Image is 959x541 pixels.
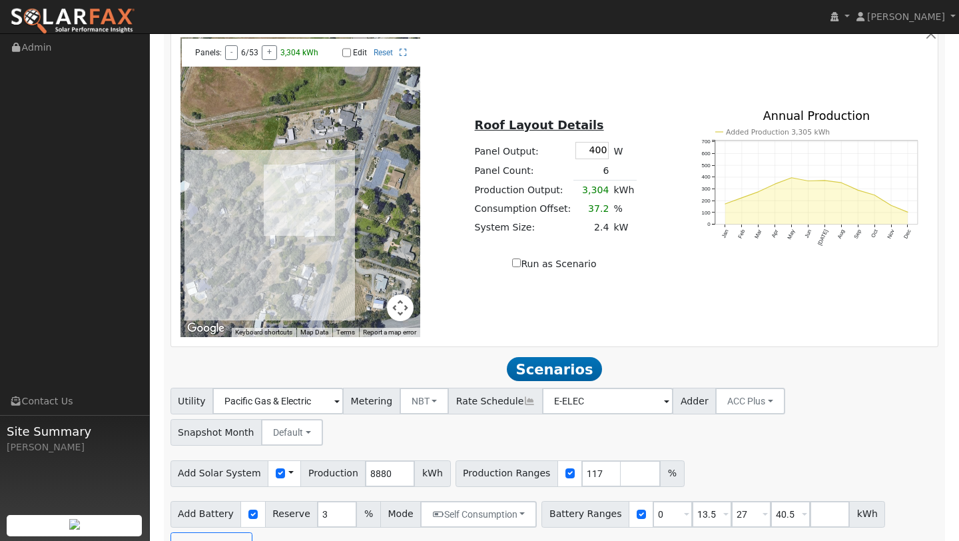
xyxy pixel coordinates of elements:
[771,229,780,239] text: Apr
[874,194,876,196] circle: onclick=""
[701,186,711,192] text: 300
[757,191,759,193] circle: onclick=""
[420,501,537,528] button: Self Consumption
[611,219,637,237] td: kW
[363,328,416,336] a: Report a map error
[262,45,277,60] button: +
[611,199,637,218] td: %
[353,48,367,57] label: Edit
[400,48,407,57] a: Full Screen
[475,119,604,132] u: Roof Layout Details
[472,199,573,218] td: Consumption Offset:
[69,519,80,530] img: retrieve
[472,219,573,237] td: System Size:
[673,388,716,414] span: Adder
[241,48,258,57] span: 6/53
[170,419,262,446] span: Snapshot Month
[184,320,228,337] a: Open this area in Google Maps (opens a new window)
[10,7,135,35] img: SolarFax
[170,460,269,487] span: Add Solar System
[774,183,776,185] circle: onclick=""
[212,388,344,414] input: Select a Utility
[701,175,711,181] text: 400
[849,501,885,528] span: kWh
[380,501,421,528] span: Mode
[853,229,862,240] text: Sep
[787,229,797,241] text: May
[343,388,400,414] span: Metering
[170,388,214,414] span: Utility
[741,197,743,199] circle: onclick=""
[857,189,859,191] circle: onclick=""
[374,48,393,57] a: Reset
[7,440,143,454] div: [PERSON_NAME]
[225,45,238,60] button: -
[836,229,846,240] text: Aug
[512,259,521,267] input: Run as Scenario
[660,460,684,487] span: %
[724,203,726,205] circle: onclick=""
[840,182,842,184] circle: onclick=""
[726,128,830,137] text: Added Production 3,305 kWh
[573,199,611,218] td: 37.2
[542,388,673,414] input: Select a Rate Schedule
[715,388,785,414] button: ACC Plus
[903,229,912,240] text: Dec
[867,11,945,22] span: [PERSON_NAME]
[280,48,318,57] span: 3,304 kWh
[170,501,242,528] span: Add Battery
[791,177,793,179] circle: onclick=""
[886,229,896,240] text: Nov
[472,140,573,161] td: Panel Output:
[701,163,711,169] text: 500
[573,219,611,237] td: 2.4
[573,161,611,181] td: 6
[807,180,809,182] circle: onclick=""
[195,48,222,57] span: Panels:
[7,422,143,440] span: Site Summary
[472,161,573,181] td: Panel Count:
[448,388,543,414] span: Rate Schedule
[721,229,730,239] text: Jan
[512,257,596,271] label: Run as Scenario
[701,151,711,157] text: 600
[336,328,355,336] a: Terms (opens in new tab)
[707,221,711,227] text: 0
[701,210,711,216] text: 100
[701,198,711,204] text: 200
[472,181,573,200] td: Production Output:
[184,320,228,337] img: Google
[507,357,602,381] span: Scenarios
[456,460,558,487] span: Production Ranges
[611,140,637,161] td: W
[300,460,366,487] span: Production
[300,328,328,337] button: Map Data
[701,139,711,145] text: 700
[261,419,323,446] button: Default
[824,179,826,181] circle: onclick=""
[400,388,450,414] button: NBT
[414,460,450,487] span: kWh
[611,181,637,200] td: kWh
[573,181,611,200] td: 3,304
[890,205,892,207] circle: onclick=""
[763,109,870,123] text: Annual Production
[907,211,909,213] circle: onclick=""
[754,229,763,240] text: Mar
[387,294,414,321] button: Map camera controls
[804,229,813,239] text: Jun
[541,501,629,528] span: Battery Ranges
[870,229,880,239] text: Oct
[235,328,292,337] button: Keyboard shortcuts
[356,501,380,528] span: %
[737,229,747,240] text: Feb
[817,229,830,247] text: [DATE]
[265,501,318,528] span: Reserve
